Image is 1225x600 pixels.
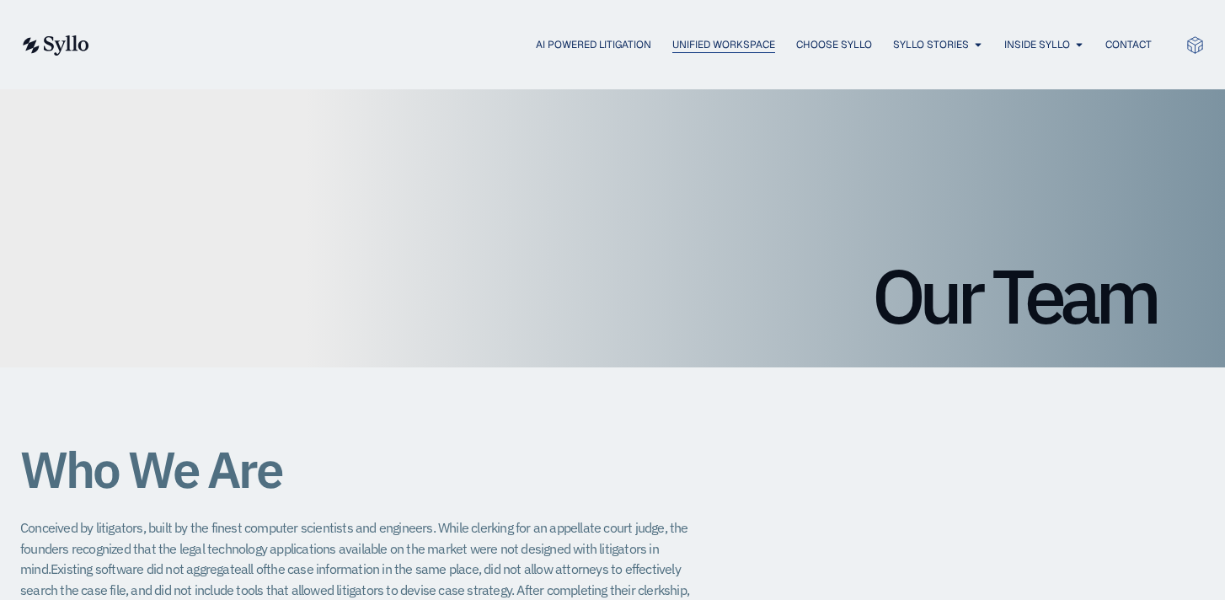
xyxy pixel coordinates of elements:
[69,258,1156,334] h1: Our Team
[672,37,775,52] a: Unified Workspace
[51,560,241,577] span: Existing software did not aggregate
[1105,37,1152,52] a: Contact
[536,37,651,52] a: AI Powered Litigation
[1004,37,1070,52] a: Inside Syllo
[20,35,89,56] img: syllo
[796,37,872,52] a: Choose Syllo
[241,560,266,577] span: all of
[20,519,688,577] span: Conceived by litigators, built by the finest computer scientists and engineers. While clerking fo...
[123,37,1152,53] div: Menu Toggle
[20,442,694,497] h1: Who We Are
[893,37,969,52] a: Syllo Stories
[20,560,681,598] span: the case information in the same place, did not allow attorneys to effectively search the case fi...
[123,37,1152,53] nav: Menu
